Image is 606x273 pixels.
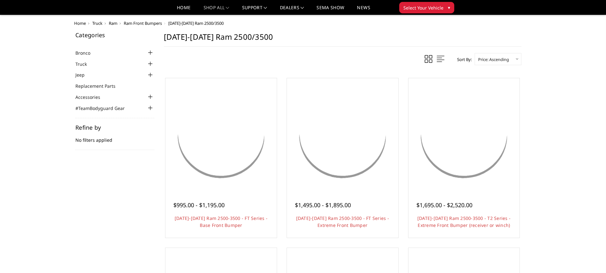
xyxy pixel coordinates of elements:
[454,55,472,64] label: Sort By:
[109,20,117,26] a: Ram
[75,105,133,112] a: #TeamBodyguard Gear
[177,5,191,15] a: Home
[175,215,268,228] a: [DATE]-[DATE] Ram 2500-3500 - FT Series - Base Front Bumper
[164,32,521,47] h1: [DATE]-[DATE] Ram 2500/3500
[357,5,370,15] a: News
[317,5,344,15] a: SEMA Show
[204,5,229,15] a: shop all
[168,20,224,26] span: [DATE]-[DATE] Ram 2500/3500
[75,50,98,56] a: Bronco
[75,83,123,89] a: Replacement Parts
[75,125,154,150] div: No filters applied
[296,215,389,228] a: [DATE]-[DATE] Ram 2500-3500 - FT Series - Extreme Front Bumper
[75,61,95,67] a: Truck
[74,20,86,26] a: Home
[167,80,275,188] img: 2019-2025 Ram 2500-3500 - FT Series - Base Front Bumper
[75,94,108,100] a: Accessories
[403,4,443,11] span: Select Your Vehicle
[448,4,450,11] span: ▾
[75,125,154,130] h5: Refine by
[410,80,518,188] a: 2019-2026 Ram 2500-3500 - T2 Series - Extreme Front Bumper (receiver or winch) 2019-2026 Ram 2500...
[75,72,93,78] a: Jeep
[289,80,397,188] a: 2019-2026 Ram 2500-3500 - FT Series - Extreme Front Bumper 2019-2026 Ram 2500-3500 - FT Series - ...
[92,20,102,26] a: Truck
[416,201,472,209] span: $1,695.00 - $2,520.00
[295,201,351,209] span: $1,495.00 - $1,895.00
[173,201,225,209] span: $995.00 - $1,195.00
[399,2,454,13] button: Select Your Vehicle
[75,32,154,38] h5: Categories
[242,5,267,15] a: Support
[417,215,511,228] a: [DATE]-[DATE] Ram 2500-3500 - T2 Series - Extreme Front Bumper (receiver or winch)
[280,5,304,15] a: Dealers
[124,20,162,26] a: Ram Front Bumpers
